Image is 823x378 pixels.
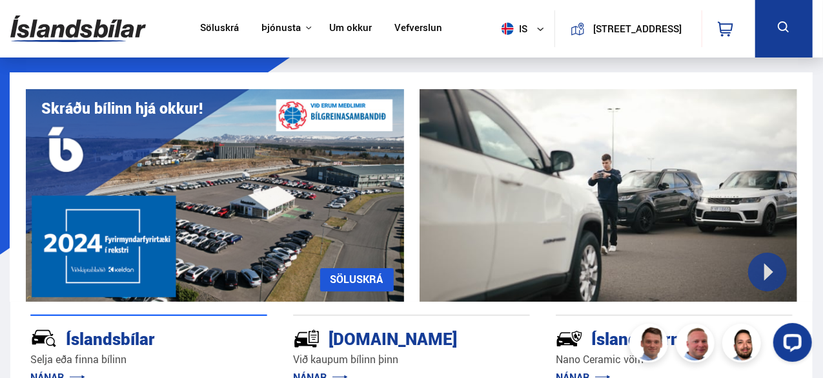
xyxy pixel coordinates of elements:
[30,352,267,367] p: Selja eða finna bílinn
[590,23,685,34] button: [STREET_ADDRESS]
[200,22,239,36] a: Söluskrá
[10,8,146,50] img: G0Ugv5HjCgRt.svg
[320,268,394,291] a: SÖLUSKRÁ
[556,325,583,352] img: -Svtn6bYgwAsiwNX.svg
[41,100,203,117] h1: Skráðu bílinn hjá okkur!
[556,352,793,367] p: Nano Ceramic vörn
[496,23,529,35] span: is
[724,326,763,364] img: nhp88E3Fdnt1Opn2.png
[26,89,404,302] img: eKx6w-_Home_640_.png
[562,10,694,47] a: [STREET_ADDRESS]
[502,23,514,35] img: svg+xml;base64,PHN2ZyB4bWxucz0iaHR0cDovL3d3dy53My5vcmcvMjAwMC9zdmciIHdpZHRoPSI1MTIiIGhlaWdodD0iNT...
[30,325,57,352] img: JRvxyua_JYH6wB4c.svg
[394,22,442,36] a: Vefverslun
[763,318,817,372] iframe: LiveChat chat widget
[329,22,372,36] a: Um okkur
[293,352,530,367] p: Við kaupum bílinn þinn
[293,325,320,352] img: tr5P-W3DuiFaO7aO.svg
[261,22,301,34] button: Þjónusta
[496,10,554,48] button: is
[293,326,484,349] div: [DOMAIN_NAME]
[631,326,670,364] img: FbJEzSuNWCJXmdc-.webp
[678,326,716,364] img: siFngHWaQ9KaOqBr.png
[30,326,221,349] div: Íslandsbílar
